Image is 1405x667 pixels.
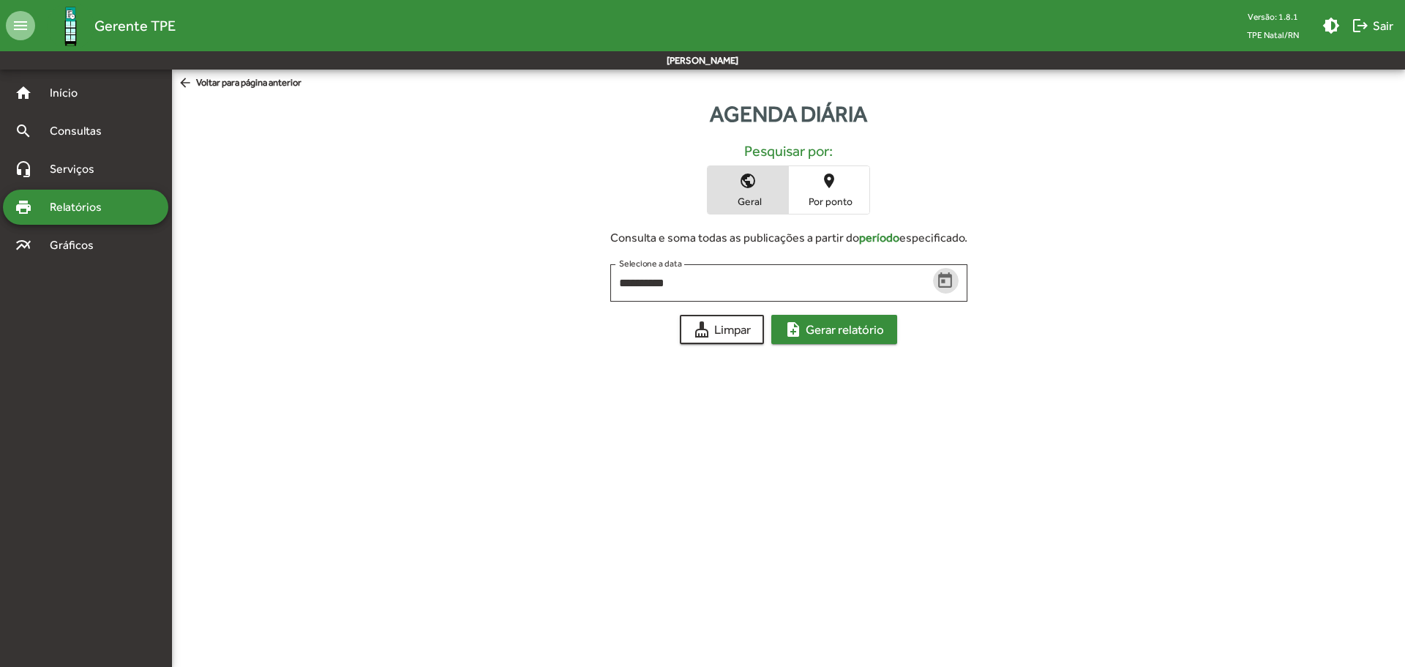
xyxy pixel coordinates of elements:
[1235,26,1311,44] span: TPE Natal/RN
[15,236,32,254] mat-icon: multiline_chart
[6,11,35,40] mat-icon: menu
[41,198,121,216] span: Relatórios
[1322,17,1340,34] mat-icon: brightness_medium
[1235,7,1311,26] div: Versão: 1.8.1
[178,75,301,92] span: Voltar para página anterior
[711,195,784,208] span: Geral
[15,122,32,140] mat-icon: search
[15,160,32,178] mat-icon: headset_mic
[789,166,869,214] button: Por ponto
[771,315,897,344] button: Gerar relatório
[793,195,866,208] span: Por ponto
[47,2,94,50] img: Logo
[784,321,802,338] mat-icon: note_add
[41,122,121,140] span: Consultas
[178,75,196,92] mat-icon: arrow_back
[41,84,99,102] span: Início
[172,97,1405,130] div: Agenda diária
[933,268,959,294] button: Open calendar
[1352,17,1369,34] mat-icon: logout
[739,172,757,190] mat-icon: public
[784,316,884,343] span: Gerar relatório
[184,142,1393,160] h5: Pesquisar por:
[1352,12,1393,39] span: Sair
[15,198,32,216] mat-icon: print
[610,229,967,247] div: Consulta e soma todas as publicações a partir do especificado.
[680,315,764,344] button: Limpar
[820,172,838,190] mat-icon: place
[1346,12,1399,39] button: Sair
[859,231,899,245] strong: período
[708,166,788,214] button: Geral
[41,160,114,178] span: Serviços
[693,321,711,338] mat-icon: cleaning_services
[41,236,113,254] span: Gráficos
[35,2,176,50] a: Gerente TPE
[94,14,176,37] span: Gerente TPE
[15,84,32,102] mat-icon: home
[693,316,751,343] span: Limpar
